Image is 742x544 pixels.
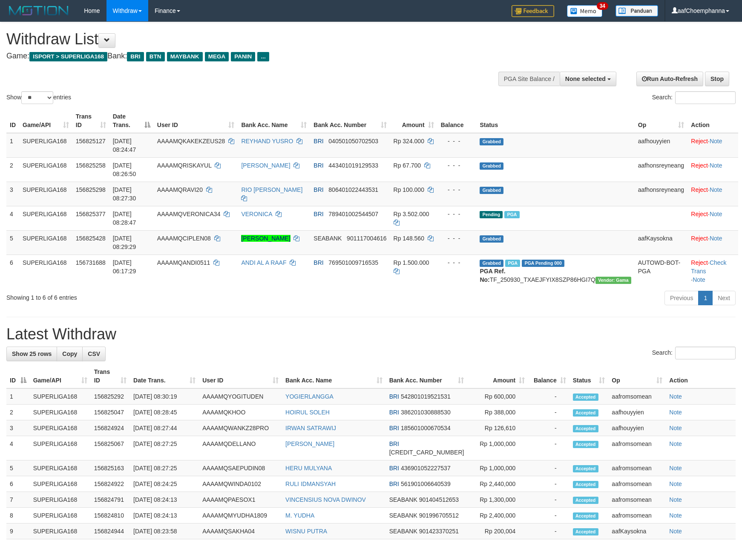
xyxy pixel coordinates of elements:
a: Note [710,162,722,169]
img: MOTION_logo.png [6,4,71,17]
span: CSV [88,350,100,357]
td: AAAAMQMYUDHA1809 [199,508,282,524]
span: Copy 901423370251 to clipboard [419,528,459,535]
td: aafromsomean [608,388,666,405]
span: Copy 901404512653 to clipboard [419,496,459,503]
label: Show entries [6,91,71,104]
span: Grabbed [480,235,503,243]
span: Accepted [573,497,598,504]
span: ISPORT > SUPERLIGA168 [29,52,107,61]
td: [DATE] 08:27:25 [130,436,199,460]
span: [DATE] 08:24:47 [113,138,136,153]
span: Copy [62,350,77,357]
td: SUPERLIGA168 [19,230,72,255]
span: Copy 443401019129533 to clipboard [328,162,378,169]
th: Action [687,109,738,133]
a: Note [710,186,722,193]
span: BRI [389,425,399,431]
span: BRI [313,211,323,217]
img: Button%20Memo.svg [567,5,603,17]
img: panduan.png [615,5,658,17]
td: aafhouyyien [608,420,666,436]
span: Vendor URL: https://trx31.1velocity.biz [595,277,631,284]
td: - [528,460,569,476]
a: Note [669,480,682,487]
a: [PERSON_NAME] [285,440,334,447]
th: Bank Acc. Number: activate to sort column ascending [386,364,468,388]
td: SUPERLIGA168 [30,508,91,524]
th: Status [476,109,634,133]
span: None selected [565,75,606,82]
td: aafromsomean [608,436,666,460]
a: VERONICA [241,211,272,217]
a: Stop [705,72,729,86]
a: VINCENSIUS NOVA DWINOV [285,496,366,503]
th: Trans ID: activate to sort column ascending [91,364,130,388]
td: 9 [6,524,30,539]
span: 156825127 [76,138,106,145]
a: HOIRUL SOLEH [285,409,330,416]
a: M. YUDHA [285,512,314,519]
td: 156824922 [91,476,130,492]
th: Balance: activate to sort column ascending [528,364,569,388]
div: - - - [441,185,473,194]
td: Rp 1,000,000 [467,436,528,460]
a: WISNU PUTRA [285,528,327,535]
td: - [528,524,569,539]
td: - [528,388,569,405]
th: Bank Acc. Name: activate to sort column ascending [282,364,386,388]
span: 156825377 [76,211,106,217]
span: Grabbed [480,260,503,267]
span: BRI [127,52,144,61]
a: RULI IDMANSYAH [285,480,336,487]
a: Note [710,235,722,242]
span: Rp 148.560 [394,235,424,242]
td: [DATE] 08:24:25 [130,476,199,492]
a: Previous [664,291,699,305]
span: Accepted [573,409,598,417]
th: Op: activate to sort column ascending [635,109,688,133]
td: SUPERLIGA168 [19,133,72,158]
div: - - - [441,258,473,267]
td: 5 [6,230,19,255]
td: 156825292 [91,388,130,405]
td: Rp 126,610 [467,420,528,436]
span: BRI [313,186,323,193]
td: [DATE] 08:27:25 [130,460,199,476]
span: Grabbed [480,138,503,145]
h4: Game: Bank: [6,52,486,61]
td: aafromsomean [608,492,666,508]
td: 4 [6,206,19,230]
span: BRI [313,259,323,266]
span: [DATE] 08:27:30 [113,186,136,202]
span: Copy 386201030888530 to clipboard [401,409,451,416]
td: SUPERLIGA168 [30,420,91,436]
span: BRI [389,440,399,447]
a: Copy [57,347,83,361]
td: aafKaysokna [635,230,688,255]
span: MAYBANK [167,52,203,61]
th: Balance [437,109,477,133]
span: Accepted [573,512,598,520]
span: Copy 040501050702503 to clipboard [328,138,378,145]
a: Note [710,138,722,145]
a: ANDI AL A RAAF [241,259,286,266]
td: [DATE] 08:23:58 [130,524,199,539]
span: SEABANK [389,512,417,519]
th: Game/API: activate to sort column ascending [19,109,72,133]
td: 3 [6,420,30,436]
span: AAAAMQVERONICA34 [157,211,221,217]
td: aafhouyyien [635,133,688,158]
td: 1 [6,388,30,405]
span: Copy 561901006640539 to clipboard [401,480,451,487]
span: [DATE] 08:26:50 [113,162,136,177]
td: aafromsomean [608,460,666,476]
a: REYHAND YUSRO [241,138,293,145]
a: Note [669,425,682,431]
span: [DATE] 08:29:29 [113,235,136,250]
span: BTN [146,52,165,61]
td: 156825067 [91,436,130,460]
th: Amount: activate to sort column ascending [467,364,528,388]
span: Accepted [573,528,598,535]
span: [DATE] 08:28:47 [113,211,136,226]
